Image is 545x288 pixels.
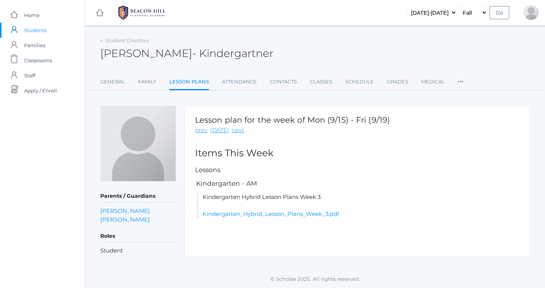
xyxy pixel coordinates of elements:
[169,74,209,91] a: Lesson Plans
[24,53,52,68] span: Classrooms
[105,37,149,43] a: Student Directory
[114,3,170,22] img: BHCALogos-05-308ed15e86a5a0abce9b8dd61676a3503ac9727e845dece92d48e8588c001991.png
[24,38,45,53] span: Families
[195,116,390,124] h1: Lesson plan for the week of Mon (9/15) - Fri (9/19)
[24,8,40,23] span: Home
[345,74,374,89] a: Schedule
[24,68,35,83] span: Staff
[232,126,244,135] a: next
[490,6,509,19] input: Go
[222,74,257,89] a: Attendance
[24,83,57,98] span: Apply / Enroll
[195,126,207,135] a: prev
[100,246,176,255] li: Student
[195,148,520,159] h2: Items This Week
[85,275,545,283] p: © Scholae 2025. All rights reserved.
[203,210,339,217] a: Kindergarten_Hybrid_Lesson_Plans_Week_3.pdf
[195,180,520,187] h5: Kindergarten - AM
[270,74,297,89] a: Contacts
[100,230,176,243] h5: Roles
[24,23,46,38] span: Students
[100,106,176,181] img: Cole McCollum
[192,47,273,60] span: - Kindergartner
[138,74,156,89] a: Family
[210,126,229,135] a: [DATE]
[100,190,176,203] h5: Parents / Guardians
[197,193,520,219] li: Kindergarten Hybrid Lesson Plans Week 3
[100,215,150,224] a: [PERSON_NAME]
[310,74,332,89] a: Classes
[100,74,125,89] a: General
[100,48,273,59] h2: [PERSON_NAME]
[524,5,539,20] div: Abby McCollum
[421,74,445,89] a: Medical
[100,206,150,215] a: [PERSON_NAME]
[387,74,408,89] a: Grades
[195,166,520,174] h5: Lessons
